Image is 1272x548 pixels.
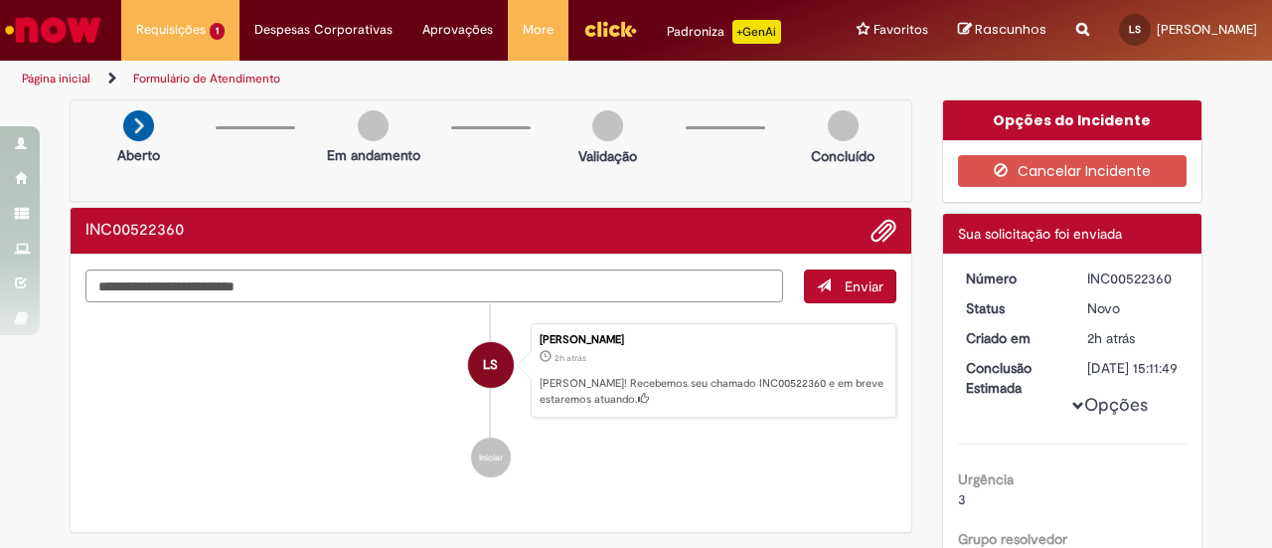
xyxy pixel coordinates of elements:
[540,376,885,407] p: [PERSON_NAME]! Recebemos seu chamado INC00522360 e em breve estaremos atuando.
[583,14,637,44] img: click_logo_yellow_360x200.png
[811,146,874,166] p: Concluído
[958,470,1014,488] b: Urgência
[468,342,514,388] div: Luiz Claudio Da Silva
[1129,23,1141,36] span: LS
[951,328,1073,348] dt: Criado em
[136,20,206,40] span: Requisições
[117,145,160,165] p: Aberto
[951,358,1073,398] dt: Conclusão Estimada
[943,100,1202,140] div: Opções do Incidente
[592,110,623,141] img: img-circle-grey.png
[951,269,1073,288] dt: Número
[133,71,280,87] a: Formulário de Atendimento
[22,71,90,87] a: Página inicial
[555,352,586,364] time: 28/08/2025 13:11:49
[667,20,781,44] div: Padroniza
[828,110,859,141] img: img-circle-grey.png
[845,277,883,295] span: Enviar
[1087,328,1180,348] div: 28/08/2025 13:11:49
[85,303,896,498] ul: Histórico de tíquete
[958,155,1188,187] button: Cancelar Incidente
[123,110,154,141] img: arrow-next.png
[871,218,896,244] button: Adicionar anexos
[958,490,966,508] span: 3
[1087,298,1180,318] div: Novo
[958,530,1067,548] b: Grupo resolvedor
[958,225,1122,243] span: Sua solicitação foi enviada
[874,20,928,40] span: Favoritos
[732,20,781,44] p: +GenAi
[1087,358,1180,378] div: [DATE] 15:11:49
[85,323,896,419] li: Luiz Claudio Da Silva
[2,10,104,50] img: ServiceNow
[555,352,586,364] span: 2h atrás
[540,334,885,346] div: [PERSON_NAME]
[1087,329,1135,347] span: 2h atrás
[327,145,420,165] p: Em andamento
[85,222,184,240] h2: INC00522360 Histórico de tíquete
[15,61,833,97] ul: Trilhas de página
[578,146,637,166] p: Validação
[523,20,554,40] span: More
[958,21,1046,40] a: Rascunhos
[951,298,1073,318] dt: Status
[1157,21,1257,38] span: [PERSON_NAME]
[358,110,389,141] img: img-circle-grey.png
[85,270,783,302] textarea: Digite sua mensagem aqui...
[254,20,393,40] span: Despesas Corporativas
[804,270,896,303] button: Enviar
[1087,329,1135,347] time: 28/08/2025 13:11:49
[975,20,1046,39] span: Rascunhos
[210,23,225,40] span: 1
[483,341,498,389] span: LS
[422,20,493,40] span: Aprovações
[1087,269,1180,288] div: INC00522360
